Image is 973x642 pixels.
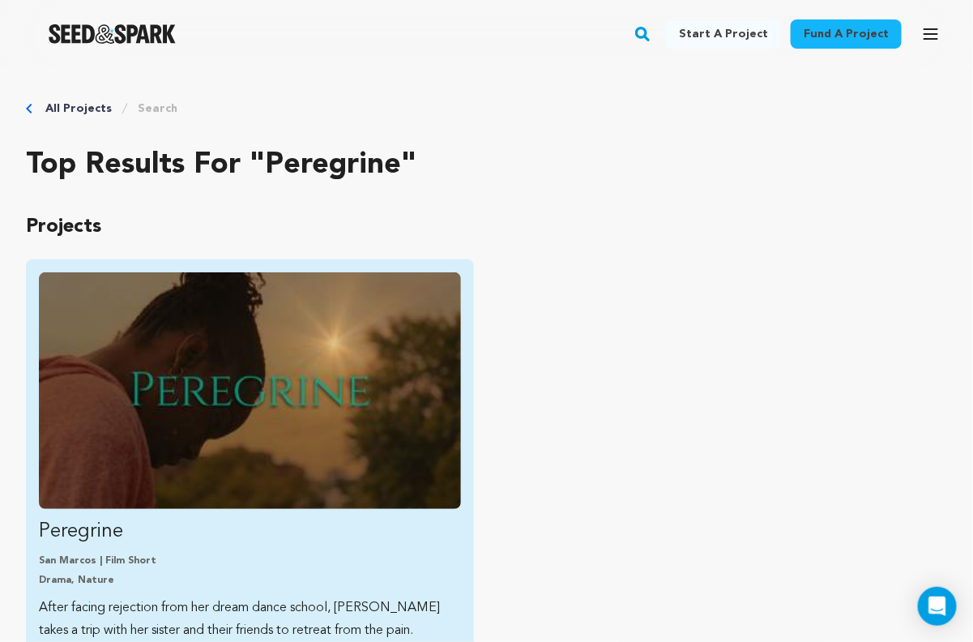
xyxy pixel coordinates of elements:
a: Start a project [666,19,781,49]
a: All Projects [45,101,112,117]
a: Search [138,101,177,117]
div: Open Intercom Messenger [918,587,957,626]
h2: Top results for "peregrine" [26,149,947,182]
a: Seed&Spark Homepage [49,24,176,44]
p: Projects [26,214,947,240]
a: Fund a project [791,19,902,49]
p: Peregrine [39,519,461,545]
div: Breadcrumb [26,101,947,117]
p: San Marcos | Film Short [39,554,461,567]
img: Seed&Spark Logo Dark Mode [49,24,176,44]
p: Drama, Nature [39,574,461,587]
